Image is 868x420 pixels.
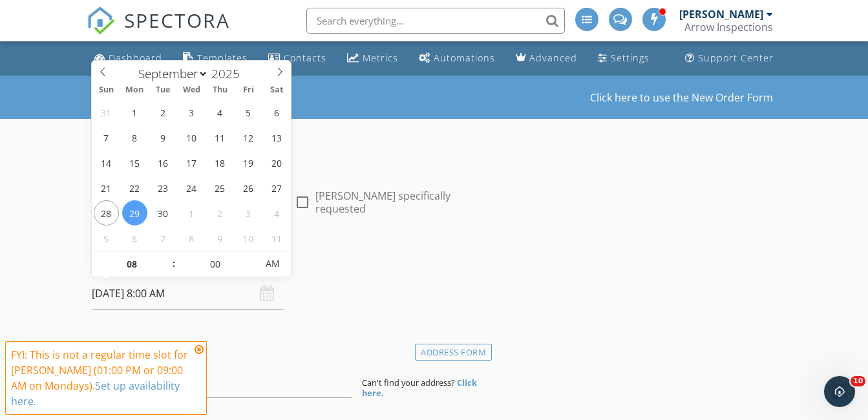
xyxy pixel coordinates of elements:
[89,47,167,70] a: Dashboard
[94,100,119,125] span: August 31, 2025
[255,251,291,277] span: Click to toggle
[315,189,487,215] label: [PERSON_NAME] specifically requested
[679,8,763,21] div: [PERSON_NAME]
[122,125,147,150] span: September 8, 2025
[207,125,233,150] span: September 11, 2025
[122,175,147,200] span: September 22, 2025
[179,100,204,125] span: September 3, 2025
[151,175,176,200] span: September 23, 2025
[680,47,779,70] a: Support Center
[284,52,326,64] div: Contacts
[151,125,176,150] span: September 9, 2025
[197,52,248,64] div: Templates
[207,226,233,251] span: October 9, 2025
[362,377,455,388] span: Can't find your address?
[264,226,290,251] span: October 11, 2025
[151,100,176,125] span: September 2, 2025
[264,175,290,200] span: September 27, 2025
[207,150,233,175] span: September 18, 2025
[87,6,115,35] img: The Best Home Inspection Software - Spectora
[207,175,233,200] span: September 25, 2025
[151,226,176,251] span: October 7, 2025
[207,200,233,226] span: October 2, 2025
[236,150,261,175] span: September 19, 2025
[684,21,773,34] div: Arrow Inspections
[236,175,261,200] span: September 26, 2025
[264,100,290,125] span: September 6, 2025
[124,6,230,34] span: SPECTORA
[593,47,655,70] a: Settings
[262,86,291,94] span: Sat
[122,100,147,125] span: September 1, 2025
[179,125,204,150] span: September 10, 2025
[87,17,230,45] a: SPECTORA
[264,150,290,175] span: September 20, 2025
[236,200,261,226] span: October 3, 2025
[171,251,175,277] span: :
[122,150,147,175] span: September 15, 2025
[179,175,204,200] span: September 24, 2025
[511,47,582,70] a: Advanced
[362,377,477,399] strong: Click here.
[263,47,332,70] a: Contacts
[122,226,147,251] span: October 6, 2025
[92,278,284,310] input: Select date
[264,125,290,150] span: September 13, 2025
[94,200,119,226] span: September 28, 2025
[234,86,262,94] span: Fri
[179,150,204,175] span: September 17, 2025
[207,100,233,125] span: September 4, 2025
[264,200,290,226] span: October 4, 2025
[306,8,565,34] input: Search everything...
[236,125,261,150] span: September 12, 2025
[11,379,180,408] a: Set up availability here.
[92,366,352,398] input: Address Search
[415,344,492,361] div: Address Form
[179,226,204,251] span: October 8, 2025
[94,125,119,150] span: September 7, 2025
[698,52,774,64] div: Support Center
[109,52,162,64] div: Dashboard
[236,100,261,125] span: September 5, 2025
[94,175,119,200] span: September 21, 2025
[611,52,650,64] div: Settings
[122,200,147,226] span: September 29, 2025
[120,86,149,94] span: Mon
[149,86,177,94] span: Tue
[529,52,577,64] div: Advanced
[236,226,261,251] span: October 10, 2025
[208,65,251,82] input: Year
[151,150,176,175] span: September 16, 2025
[590,92,773,103] a: Click here to use the New Order Form
[177,86,206,94] span: Wed
[178,47,253,70] a: Templates
[179,200,204,226] span: October 1, 2025
[206,86,234,94] span: Thu
[94,150,119,175] span: September 14, 2025
[92,86,120,94] span: Sun
[94,226,119,251] span: October 5, 2025
[851,376,865,386] span: 10
[151,200,176,226] span: September 30, 2025
[363,52,398,64] div: Metrics
[824,376,855,407] iframe: Intercom live chat
[11,347,191,409] div: FYI: This is not a regular time slot for [PERSON_NAME] (01:00 PM or 09:00 AM on Mondays).
[414,47,500,70] a: Automations (Basic)
[434,52,495,64] div: Automations
[92,341,487,357] h4: Location
[342,47,403,70] a: Metrics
